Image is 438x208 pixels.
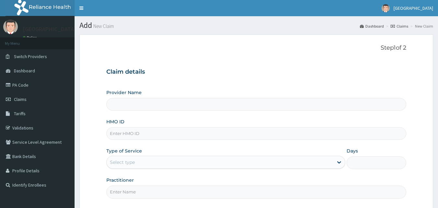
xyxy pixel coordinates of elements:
[106,148,142,154] label: Type of Service
[106,177,134,183] label: Practitioner
[23,26,76,32] p: [GEOGRAPHIC_DATA]
[106,68,407,76] h3: Claim details
[3,19,18,34] img: User Image
[110,159,135,165] div: Select type
[106,89,142,96] label: Provider Name
[391,23,408,29] a: Claims
[106,186,407,198] input: Enter Name
[14,68,35,74] span: Dashboard
[92,24,114,29] small: New Claim
[14,54,47,59] span: Switch Providers
[106,44,407,52] p: Step 1 of 2
[382,4,390,12] img: User Image
[106,127,407,140] input: Enter HMO ID
[14,111,26,116] span: Tariffs
[347,148,358,154] label: Days
[360,23,384,29] a: Dashboard
[14,96,27,102] span: Claims
[79,21,433,30] h1: Add
[106,118,124,125] label: HMO ID
[23,35,38,40] a: Online
[409,23,433,29] li: New Claim
[394,5,433,11] span: [GEOGRAPHIC_DATA]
